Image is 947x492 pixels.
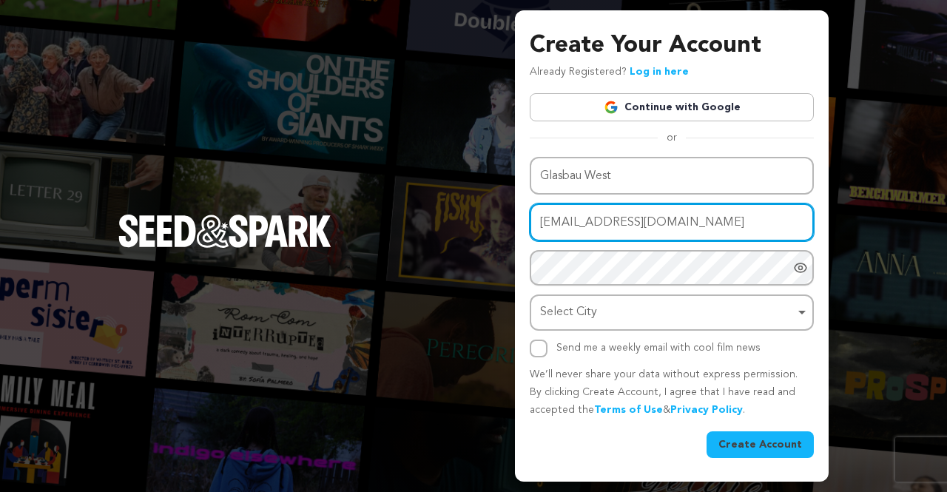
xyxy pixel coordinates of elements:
button: Create Account [707,431,814,458]
a: Show password as plain text. Warning: this will display your password on the screen. [793,260,808,275]
input: Email address [530,203,814,241]
h3: Create Your Account [530,28,814,64]
input: Name [530,157,814,195]
a: Seed&Spark Homepage [118,215,331,277]
a: Privacy Policy [670,405,743,415]
img: Google logo [604,100,619,115]
span: or [658,130,686,145]
a: Terms of Use [594,405,663,415]
img: Seed&Spark Logo [118,215,331,247]
p: We’ll never share your data without express permission. By clicking Create Account, I agree that ... [530,366,814,419]
a: Log in here [630,67,689,77]
a: Continue with Google [530,93,814,121]
p: Already Registered? [530,64,689,81]
label: Send me a weekly email with cool film news [556,343,761,353]
div: Select City [540,302,795,323]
